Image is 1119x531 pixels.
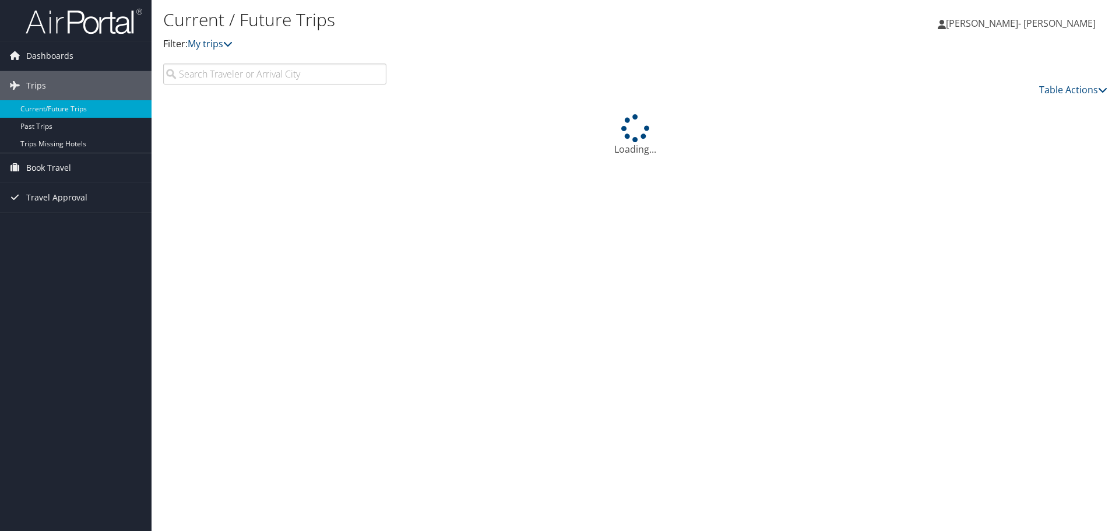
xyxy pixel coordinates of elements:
[26,183,87,212] span: Travel Approval
[1039,83,1107,96] a: Table Actions
[163,8,793,32] h1: Current / Future Trips
[26,8,142,35] img: airportal-logo.png
[938,6,1107,41] a: [PERSON_NAME]- [PERSON_NAME]
[163,37,793,52] p: Filter:
[188,37,233,50] a: My trips
[26,71,46,100] span: Trips
[163,114,1107,156] div: Loading...
[26,41,73,71] span: Dashboards
[946,17,1096,30] span: [PERSON_NAME]- [PERSON_NAME]
[163,64,386,85] input: Search Traveler or Arrival City
[26,153,71,182] span: Book Travel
